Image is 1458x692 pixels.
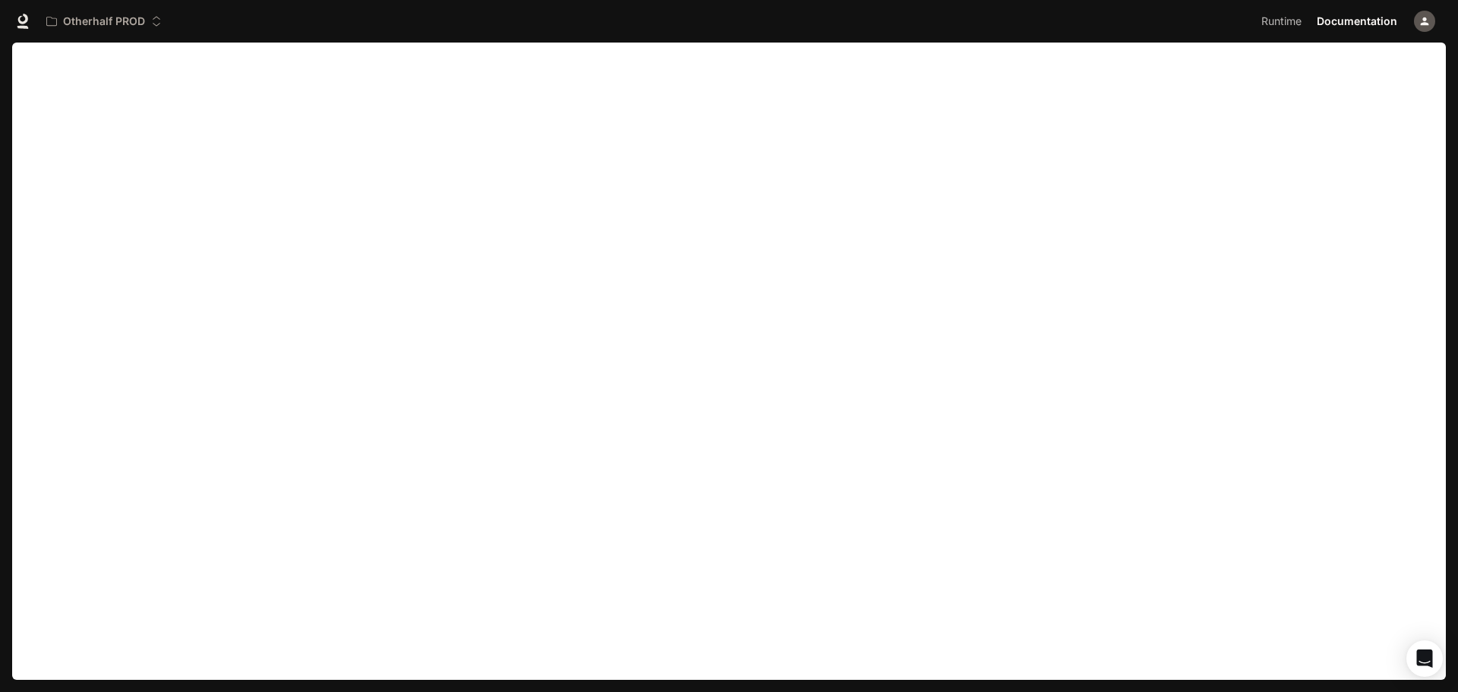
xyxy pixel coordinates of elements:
[1406,640,1443,677] div: Open Intercom Messenger
[12,43,1446,692] iframe: Documentation
[39,6,169,36] button: Open workspace menu
[63,15,145,28] p: Otherhalf PROD
[1317,12,1397,31] span: Documentation
[1261,12,1302,31] span: Runtime
[1254,6,1309,36] a: Runtime
[1311,6,1403,36] a: Documentation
